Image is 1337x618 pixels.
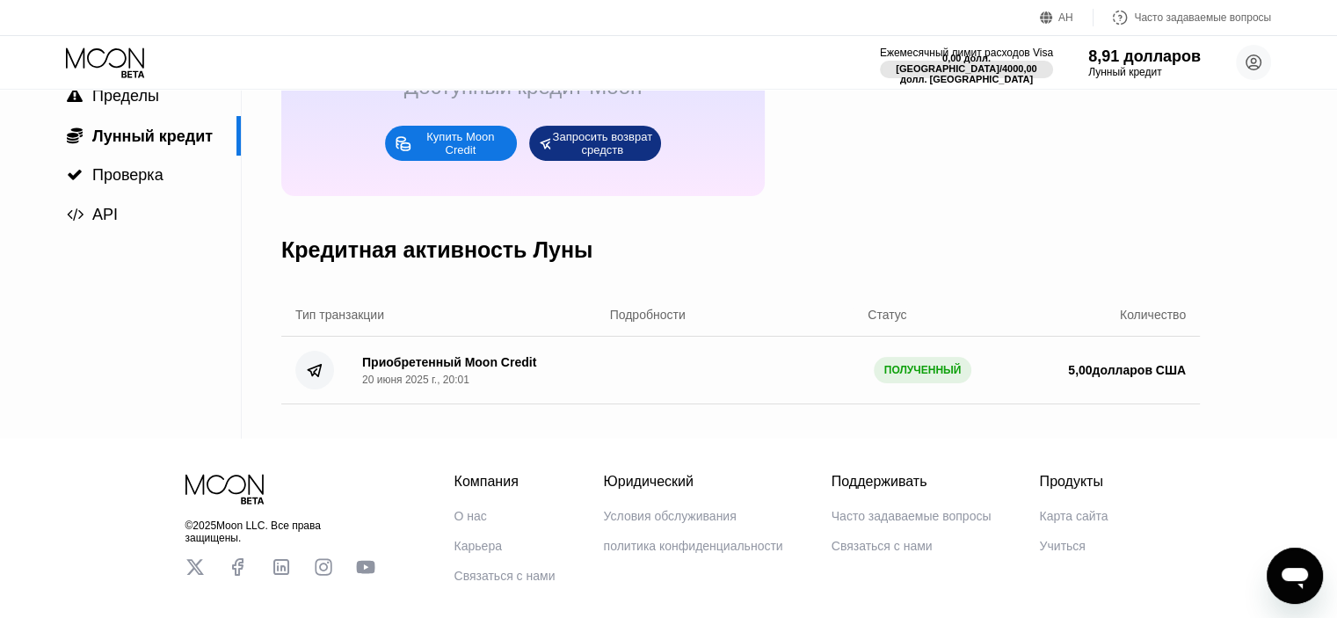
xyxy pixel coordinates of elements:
font:  [67,167,83,183]
font: Связаться с нами [832,539,933,553]
font: Компания [454,474,519,489]
font: 8,91 долларов [1088,47,1201,65]
font: Количество [1120,308,1186,322]
font: 20 июня 2025 г., 20:01 [362,374,469,386]
font: политика конфиденциальности [604,539,783,553]
font:  [67,88,83,104]
font: Кредитная активность Луны [281,237,592,262]
font: Часто задаваемые вопросы [832,509,992,523]
font: 2025 [193,520,216,532]
font: API [92,206,118,223]
font: долларов США [1092,363,1186,377]
font: О нас [454,509,487,523]
font: Ежемесячный лимит расходов Visa [880,47,1053,59]
font: Приобретенный Moon Credit [362,355,536,369]
div:  [66,167,84,183]
font: Связаться с нами [454,569,556,583]
font: Продукты [1039,474,1102,489]
font: Статус [868,308,906,322]
div: 8,91 долларовЛунный кредит [1088,47,1201,78]
div:  [66,127,84,144]
div: АН [1040,9,1094,26]
font: 0,00 долл. [GEOGRAPHIC_DATA] [896,53,999,74]
font: Запросить возврат средств [552,130,655,156]
font: Купить Moon Credit [426,130,498,156]
div: Ежемесячный лимит расходов Visa0,00 долл. [GEOGRAPHIC_DATA]/4000,00 долл. [GEOGRAPHIC_DATA] [880,47,1053,78]
font: Условия обслуживания [604,509,737,523]
font: 5,00 [1068,363,1092,377]
font: Тип транзакции [295,308,384,322]
font: 4000,00 долл. [GEOGRAPHIC_DATA] [900,63,1040,84]
font: Пределы [92,87,159,105]
font: Карьера [454,539,502,553]
font: Проверка [92,166,163,184]
div:  [66,207,84,222]
font: Карта сайта [1039,509,1108,523]
font: / [999,63,1002,74]
div: Купить Moon Credit [385,126,517,161]
font: Поддерживать [832,474,927,489]
font: Подробности [610,308,686,322]
font: ПОЛУЧЕННЫЙ [884,364,962,376]
font: АН [1058,11,1073,24]
font: Учиться [1039,539,1085,553]
font: Лунный кредит [92,127,213,145]
iframe: Кнопка запуска окна обмена сообщениями [1267,548,1323,604]
font: Лунный кредит [1088,66,1161,78]
div: Запросить возврат средств [529,126,661,161]
div: Часто задаваемые вопросы [1094,9,1271,26]
font: Moon LLC. Все права защищены. [185,520,324,544]
font: Часто задаваемые вопросы [1134,11,1271,24]
div:  [66,88,84,104]
font: Юридический [604,474,694,489]
font:  [67,127,83,143]
font:  [67,207,84,222]
font: © [185,520,193,532]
